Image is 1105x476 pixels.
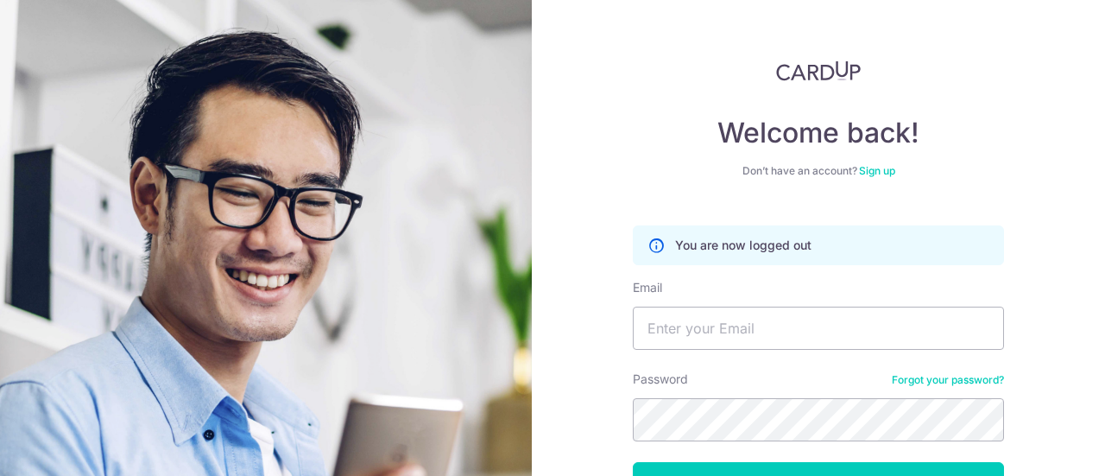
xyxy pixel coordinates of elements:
[859,164,895,177] a: Sign up
[776,60,861,81] img: CardUp Logo
[633,371,688,388] label: Password
[633,164,1004,178] div: Don’t have an account?
[633,279,662,296] label: Email
[633,307,1004,350] input: Enter your Email
[675,237,811,254] p: You are now logged out
[633,116,1004,150] h4: Welcome back!
[892,373,1004,387] a: Forgot your password?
